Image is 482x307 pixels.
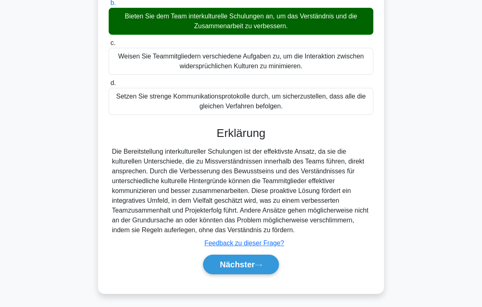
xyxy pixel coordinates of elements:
div: Setzen Sie strenge Kommunikationsprotokolle durch, um sicherzustellen, dass alle die gleichen Ver... [109,88,373,115]
div: Bieten Sie dem Team interkulturelle Schulungen an, um das Verständnis und die Zusammenarbeit zu v... [109,8,373,35]
button: Nächster [203,255,279,274]
h3: Erklärung [114,126,368,140]
div: Weisen Sie Teammitgliedern verschiedene Aufgaben zu, um die Interaktion zwischen widersprüchliche... [109,48,373,75]
font: Nächster [220,260,255,269]
a: Feedback zu dieser Frage? [205,240,284,246]
div: Die Bereitstellung interkultureller Schulungen ist der effektivste Ansatz, da sie die kulturellen... [112,147,370,235]
span: d. [110,79,116,86]
span: c. [110,39,115,46]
